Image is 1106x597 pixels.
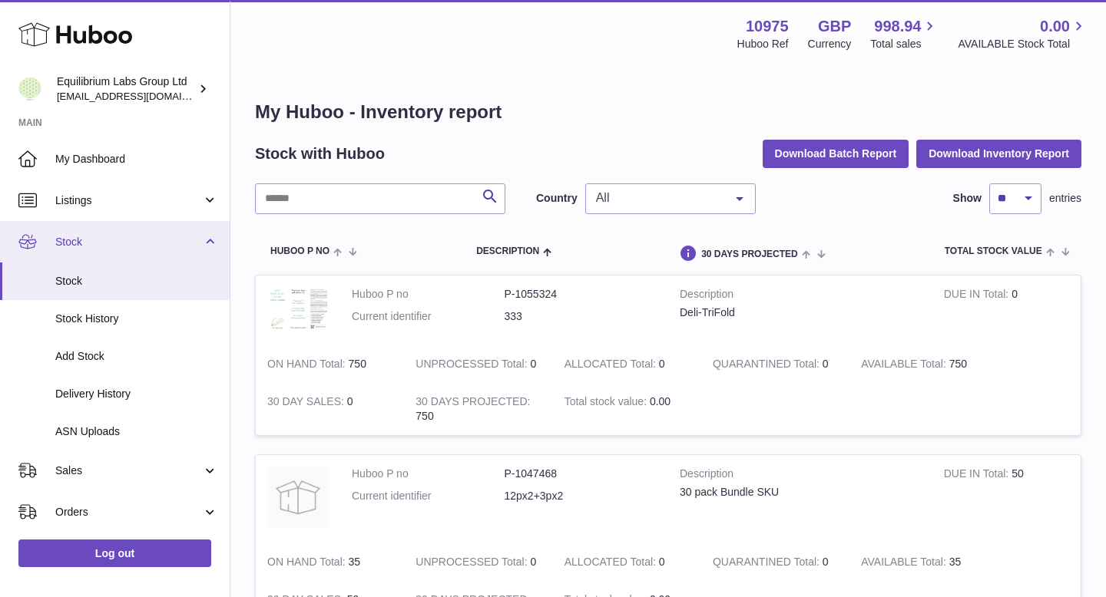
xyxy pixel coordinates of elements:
img: product image [267,287,329,331]
span: Listings [55,193,202,208]
a: 0.00 AVAILABLE Stock Total [958,16,1088,51]
td: 0 [404,345,552,383]
strong: DUE IN Total [944,288,1012,304]
span: Sales [55,463,202,478]
td: 35 [256,543,404,581]
strong: AVAILABLE Total [861,358,949,374]
dt: Huboo P no [352,467,505,481]
dd: 12px2+3px2 [505,489,657,503]
dd: P-1055324 [505,287,657,302]
td: 0 [932,275,1081,345]
span: 30 DAYS PROJECTED [701,249,798,259]
dt: Current identifier [352,309,505,324]
strong: Total stock value [565,395,650,411]
span: Stock [55,235,202,249]
span: AVAILABLE Stock Total [958,37,1088,51]
td: 0 [256,383,404,435]
span: 0.00 [1040,16,1070,37]
span: 0 [823,358,829,370]
span: Total sales [870,37,939,51]
label: Show [953,191,982,206]
span: Add Stock [55,349,218,364]
span: Total stock value [945,246,1042,256]
div: 30 pack Bundle SKU [680,485,921,500]
strong: UNPROCESSED Total [416,556,530,572]
dt: Huboo P no [352,287,505,302]
span: Description [476,246,539,256]
button: Download Batch Report [763,140,909,167]
strong: 30 DAYS PROJECTED [416,395,530,411]
td: 750 [404,383,552,435]
strong: Description [680,287,921,305]
td: 0 [553,345,701,383]
td: 750 [849,345,998,383]
strong: 30 DAY SALES [267,395,347,411]
span: Delivery History [55,387,218,401]
span: Huboo P no [270,246,329,256]
img: product image [267,467,329,528]
button: Download Inventory Report [916,140,1081,167]
strong: ON HAND Total [267,556,349,572]
div: Huboo Ref [737,37,789,51]
span: [EMAIL_ADDRESS][DOMAIN_NAME] [57,90,226,102]
strong: Description [680,467,921,485]
label: Country [536,191,578,206]
a: Log out [18,539,211,567]
td: 750 [256,345,404,383]
span: My Dashboard [55,152,218,167]
span: Stock [55,274,218,289]
div: Currency [808,37,852,51]
span: All [592,190,724,206]
td: 50 [932,455,1081,543]
h1: My Huboo - Inventory report [255,100,1081,124]
strong: ALLOCATED Total [565,358,659,374]
h2: Stock with Huboo [255,143,385,164]
td: 0 [553,543,701,581]
strong: ALLOCATED Total [565,556,659,572]
span: 0.00 [650,395,671,407]
div: Deli-TriFold [680,305,921,320]
div: Equilibrium Labs Group Ltd [57,74,195,104]
td: 0 [404,543,552,581]
strong: DUE IN Total [944,467,1012,483]
strong: UNPROCESSED Total [416,358,530,374]
span: ASN Uploads [55,424,218,439]
td: 35 [849,543,998,581]
dd: P-1047468 [505,467,657,481]
strong: AVAILABLE Total [861,556,949,572]
span: 0 [823,556,829,568]
strong: QUARANTINED Total [713,556,823,572]
strong: ON HAND Total [267,358,349,374]
strong: QUARANTINED Total [713,358,823,374]
a: 998.94 Total sales [870,16,939,51]
strong: 10975 [746,16,789,37]
strong: GBP [818,16,851,37]
dd: 333 [505,309,657,324]
dt: Current identifier [352,489,505,503]
span: Orders [55,505,202,519]
span: Stock History [55,312,218,326]
img: huboo@equilibriumlabs.com [18,78,41,101]
span: entries [1049,191,1081,206]
span: 998.94 [874,16,921,37]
